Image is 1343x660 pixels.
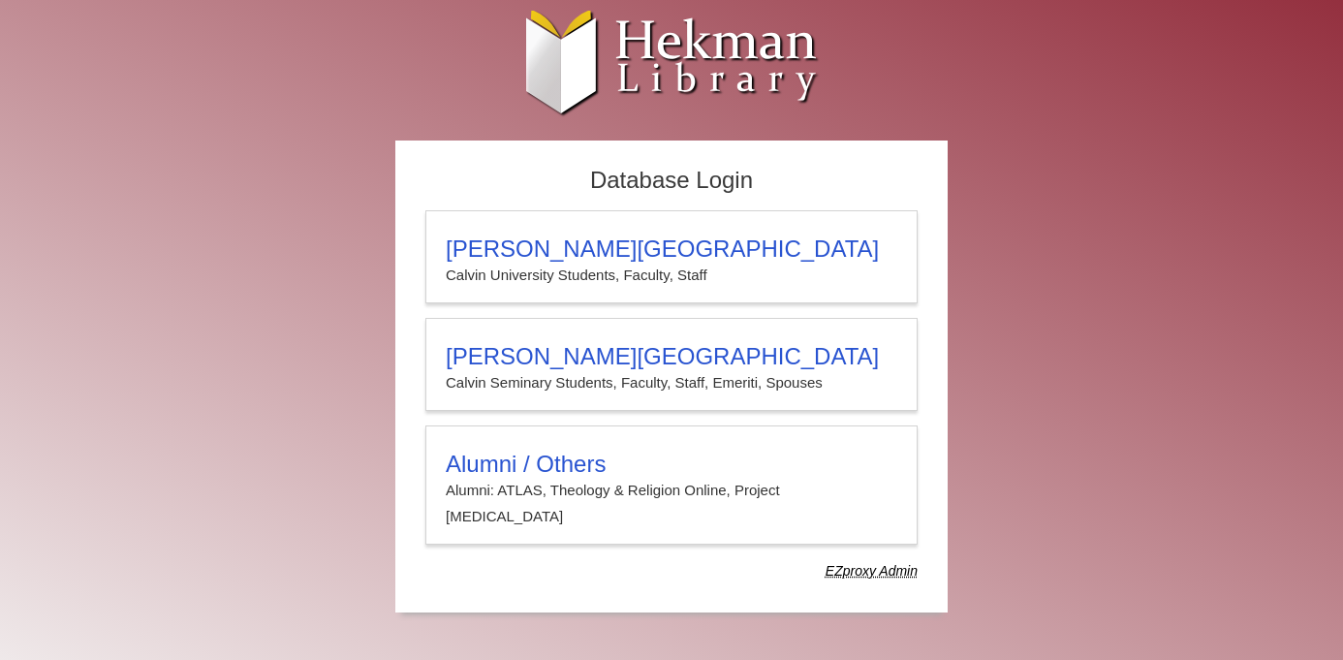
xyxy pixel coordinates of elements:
[446,370,897,395] p: Calvin Seminary Students, Faculty, Staff, Emeriti, Spouses
[446,263,897,288] p: Calvin University Students, Faculty, Staff
[425,210,918,303] a: [PERSON_NAME][GEOGRAPHIC_DATA]Calvin University Students, Faculty, Staff
[826,563,918,579] dfn: Use Alumni login
[446,478,897,529] p: Alumni: ATLAS, Theology & Religion Online, Project [MEDICAL_DATA]
[446,451,897,529] summary: Alumni / OthersAlumni: ATLAS, Theology & Religion Online, Project [MEDICAL_DATA]
[446,236,897,263] h3: [PERSON_NAME][GEOGRAPHIC_DATA]
[446,343,897,370] h3: [PERSON_NAME][GEOGRAPHIC_DATA]
[416,161,927,201] h2: Database Login
[446,451,897,478] h3: Alumni / Others
[425,318,918,411] a: [PERSON_NAME][GEOGRAPHIC_DATA]Calvin Seminary Students, Faculty, Staff, Emeriti, Spouses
